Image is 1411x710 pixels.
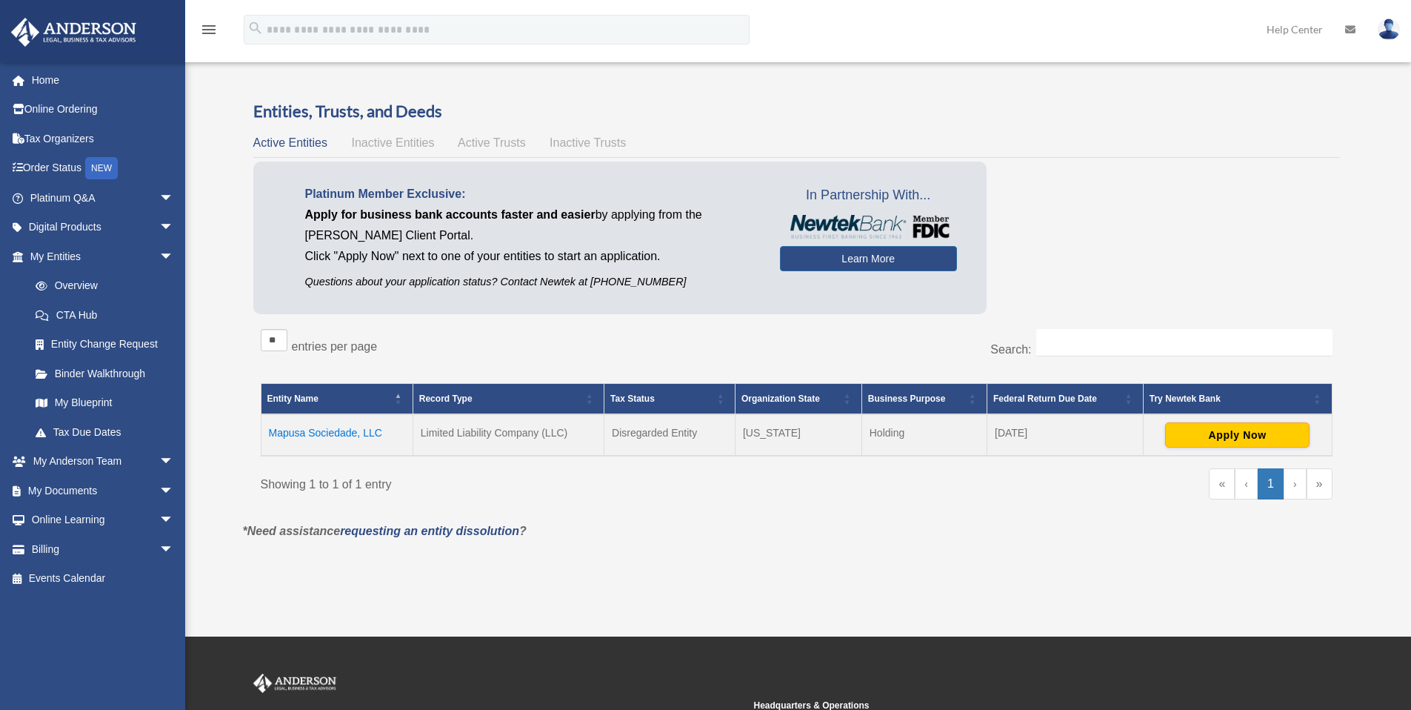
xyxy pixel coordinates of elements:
[1165,422,1310,448] button: Apply Now
[200,21,218,39] i: menu
[780,184,957,208] span: In Partnership With...
[305,184,758,205] p: Platinum Member Exclusive:
[413,384,604,415] th: Record Type: Activate to sort
[159,534,189,565] span: arrow_drop_down
[1307,468,1332,500] a: Last
[1378,19,1400,40] img: User Pic
[21,417,189,447] a: Tax Due Dates
[305,208,596,221] span: Apply for business bank accounts faster and easier
[987,384,1144,415] th: Federal Return Due Date: Activate to sort
[159,242,189,272] span: arrow_drop_down
[21,359,189,388] a: Binder Walkthrough
[159,476,189,506] span: arrow_drop_down
[413,414,604,456] td: Limited Liability Company (LLC)
[21,271,181,301] a: Overview
[261,468,786,495] div: Showing 1 to 1 of 1 entry
[261,384,413,415] th: Entity Name: Activate to invert sorting
[159,447,189,477] span: arrow_drop_down
[247,20,264,36] i: search
[787,215,950,239] img: NewtekBankLogoSM.png
[253,100,1340,123] h3: Entities, Trusts, and Deeds
[1209,468,1235,500] a: First
[21,330,189,359] a: Entity Change Request
[610,394,655,404] span: Tax Status
[10,124,196,153] a: Tax Organizers
[987,414,1144,456] td: [DATE]
[159,505,189,536] span: arrow_drop_down
[305,273,758,291] p: Questions about your application status? Contact Newtek at [PHONE_NUMBER]
[243,525,527,537] em: *Need assistance ?
[253,136,327,149] span: Active Entities
[1143,384,1332,415] th: Try Newtek Bank : Activate to sort
[10,183,196,213] a: Platinum Q&Aarrow_drop_down
[1284,468,1307,500] a: Next
[305,246,758,267] p: Click "Apply Now" next to one of your entities to start an application.
[990,343,1031,356] label: Search:
[159,213,189,243] span: arrow_drop_down
[741,394,820,404] span: Organization State
[340,525,519,537] a: requesting an entity dissolution
[85,157,118,179] div: NEW
[10,242,189,271] a: My Entitiesarrow_drop_down
[261,414,413,456] td: Mapusa Sociedade, LLC
[735,414,861,456] td: [US_STATE]
[780,246,957,271] a: Learn More
[10,213,196,242] a: Digital Productsarrow_drop_down
[10,505,196,535] a: Online Learningarrow_drop_down
[10,534,196,564] a: Billingarrow_drop_down
[10,95,196,125] a: Online Ordering
[1150,390,1310,408] div: Try Newtek Bank
[993,394,1097,404] span: Federal Return Due Date
[419,394,473,404] span: Record Type
[458,136,526,149] span: Active Trusts
[10,564,196,594] a: Events Calendar
[250,674,339,693] img: Anderson Advisors Platinum Portal
[292,340,378,353] label: entries per page
[10,153,196,184] a: Order StatusNEW
[10,447,196,477] a: My Anderson Teamarrow_drop_down
[21,388,189,418] a: My Blueprint
[1235,468,1258,500] a: Previous
[604,414,735,456] td: Disregarded Entity
[200,26,218,39] a: menu
[861,414,987,456] td: Holding
[10,65,196,95] a: Home
[861,384,987,415] th: Business Purpose: Activate to sort
[7,18,141,47] img: Anderson Advisors Platinum Portal
[550,136,626,149] span: Inactive Trusts
[604,384,735,415] th: Tax Status: Activate to sort
[351,136,434,149] span: Inactive Entities
[868,394,946,404] span: Business Purpose
[267,394,318,404] span: Entity Name
[159,183,189,213] span: arrow_drop_down
[1258,468,1284,500] a: 1
[735,384,861,415] th: Organization State: Activate to sort
[10,476,196,505] a: My Documentsarrow_drop_down
[305,205,758,246] p: by applying from the [PERSON_NAME] Client Portal.
[21,300,189,330] a: CTA Hub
